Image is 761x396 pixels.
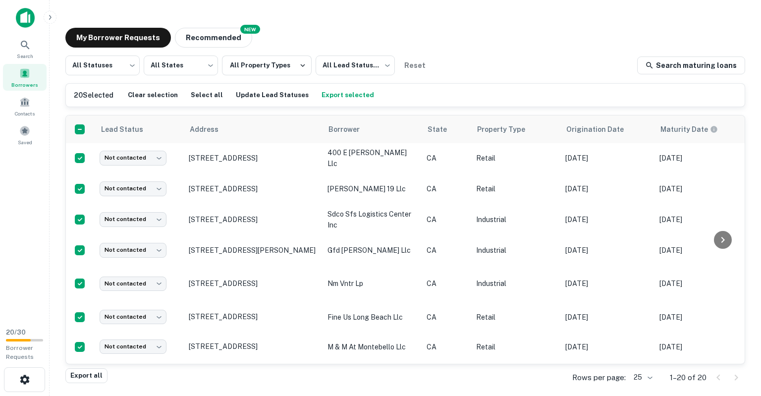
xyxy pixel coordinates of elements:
button: Update Lead Statuses [233,88,311,103]
p: [STREET_ADDRESS] [189,279,318,288]
div: Not contacted [100,339,166,354]
p: [STREET_ADDRESS] [189,342,318,351]
span: Address [190,123,231,135]
a: Saved [3,121,47,148]
p: gfd [PERSON_NAME] llc [327,245,417,256]
button: Recommended [175,28,252,48]
p: [STREET_ADDRESS] [189,154,318,163]
p: [DATE] [659,214,744,225]
p: CA [427,153,466,164]
p: CA [427,341,466,352]
p: [STREET_ADDRESS][PERSON_NAME] [189,246,318,255]
p: fine us long beach llc [327,312,417,323]
p: [PERSON_NAME] 19 llc [327,183,417,194]
p: Rows per page: [572,372,626,384]
p: m & m at montebello llc [327,341,417,352]
span: Lead Status [101,123,156,135]
p: [DATE] [565,278,650,289]
p: [STREET_ADDRESS] [189,184,318,193]
span: State [428,123,460,135]
a: Borrowers [3,64,47,91]
iframe: Chat Widget [711,317,761,364]
p: nm vntr lp [327,278,417,289]
div: Not contacted [100,212,166,226]
div: All States [144,53,218,78]
p: [DATE] [659,341,744,352]
div: Maturity dates displayed may be estimated. Please contact the lender for the most accurate maturi... [660,124,718,135]
p: Retail [476,153,555,164]
p: Retail [476,341,555,352]
span: Saved [18,138,32,146]
button: Select all [188,88,225,103]
th: Property Type [471,115,560,143]
p: Retail [476,183,555,194]
button: Export selected [319,88,377,103]
a: Search [3,35,47,62]
p: Retail [476,312,555,323]
div: Not contacted [100,181,166,196]
p: [DATE] [659,312,744,323]
span: Contacts [15,110,35,117]
p: 1–20 of 20 [670,372,707,384]
p: [STREET_ADDRESS] [189,215,318,224]
p: sdco sfs logistics center inc [327,209,417,230]
p: [DATE] [565,214,650,225]
button: Reset [399,56,431,75]
h6: 20 Selected [74,90,113,101]
span: Borrower Requests [6,344,34,360]
p: [DATE] [565,153,650,164]
a: Contacts [3,93,47,119]
p: [DATE] [659,183,744,194]
th: Origination Date [560,115,654,143]
p: CA [427,278,466,289]
th: Address [184,115,323,143]
span: 20 / 30 [6,329,26,336]
button: All Property Types [222,56,312,75]
div: Not contacted [100,310,166,324]
button: Export all [65,368,108,383]
span: Maturity dates displayed may be estimated. Please contact the lender for the most accurate maturi... [660,124,731,135]
p: [STREET_ADDRESS] [189,312,318,321]
p: Industrial [476,214,555,225]
span: Property Type [477,123,538,135]
span: Borrowers [11,81,38,89]
th: State [422,115,471,143]
span: Borrower [328,123,373,135]
th: Lead Status [95,115,184,143]
p: [DATE] [565,341,650,352]
p: CA [427,245,466,256]
span: Search [17,52,33,60]
th: Borrower [323,115,422,143]
div: All Lead Statuses [316,53,395,78]
div: NEW [240,25,260,34]
a: Search maturing loans [637,57,745,74]
p: Industrial [476,278,555,289]
p: CA [427,312,466,323]
span: Origination Date [566,123,637,135]
button: My Borrower Requests [65,28,171,48]
div: Not contacted [100,243,166,257]
p: [DATE] [659,153,744,164]
p: [DATE] [659,245,744,256]
h6: Maturity Date [660,124,708,135]
th: Maturity dates displayed may be estimated. Please contact the lender for the most accurate maturi... [654,115,749,143]
p: [DATE] [565,245,650,256]
p: [DATE] [659,278,744,289]
p: Industrial [476,245,555,256]
p: 400 e [PERSON_NAME] llc [327,147,417,169]
p: [DATE] [565,312,650,323]
p: [DATE] [565,183,650,194]
div: All Statuses [65,53,140,78]
button: Clear selection [125,88,180,103]
div: Not contacted [100,277,166,291]
p: CA [427,214,466,225]
div: Not contacted [100,151,166,165]
img: capitalize-icon.png [16,8,35,28]
p: CA [427,183,466,194]
div: 25 [630,370,654,385]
